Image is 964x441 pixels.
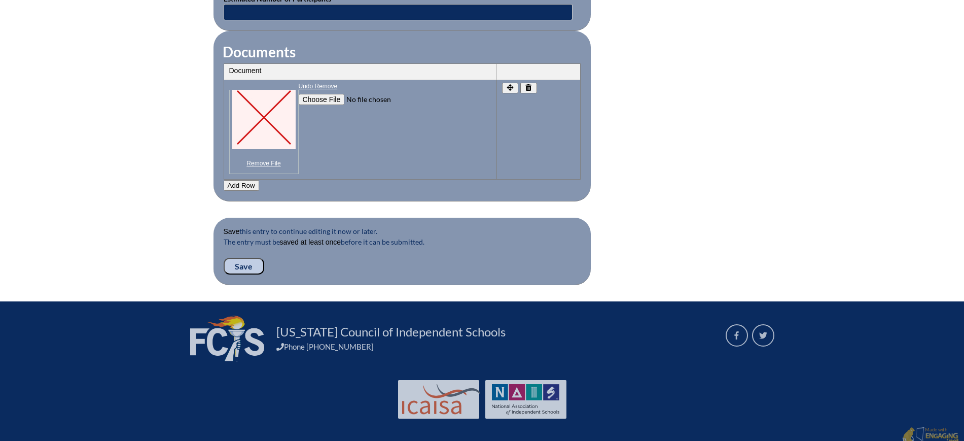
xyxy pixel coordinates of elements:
[224,236,581,258] p: The entry must be before it can be submitted.
[272,324,510,340] a: [US_STATE] Council of Independent Schools
[190,316,264,361] img: FCIS_logo_white
[224,226,581,236] p: this entry to continue editing it now or later.
[224,227,240,235] b: Save
[492,384,560,415] img: NAIS Logo
[224,180,259,191] button: Add Row
[276,342,713,351] div: Phone [PHONE_NUMBER]
[224,258,264,275] input: Save
[524,84,533,92] span: remove row
[280,238,341,246] b: saved at least once
[222,43,297,60] legend: Documents
[232,160,296,167] a: Remove File
[229,83,491,90] a: Undo Remove
[224,64,497,80] th: Document
[402,384,480,415] img: Int'l Council Advancing Independent School Accreditation logo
